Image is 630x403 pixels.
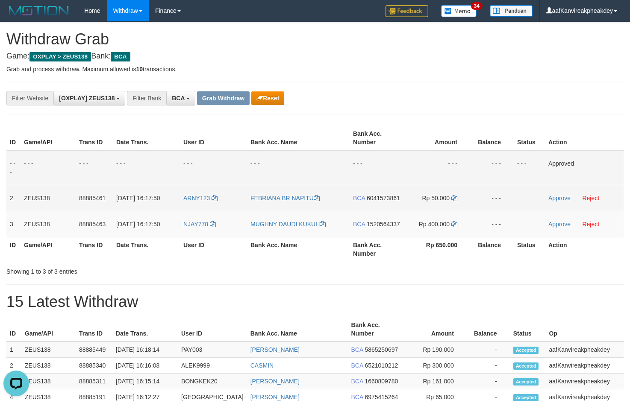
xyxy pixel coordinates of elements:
th: Amount [405,126,470,150]
td: 88885449 [76,342,112,358]
td: [DATE] 16:18:14 [112,342,178,358]
td: Approved [545,150,624,185]
a: Reject [582,195,599,201]
th: Date Trans. [113,237,180,261]
td: - - - [470,185,514,211]
th: Bank Acc. Name [247,317,348,342]
button: Grab Withdraw [197,91,250,105]
img: panduan.png [490,5,533,17]
span: BCA [353,221,365,228]
a: FEBRIANA BR NAPITU [250,195,320,201]
th: Action [545,237,624,261]
button: Reset [251,91,284,105]
td: - - - [76,150,113,185]
th: Bank Acc. Number [350,237,405,261]
th: Game/API [21,126,76,150]
span: BCA [351,362,363,369]
th: Status [514,237,545,261]
span: OXPLAY > ZEUS138 [29,52,91,61]
th: User ID [178,317,247,342]
span: Accepted [513,347,539,354]
td: - - - [470,211,514,237]
td: [DATE] 16:16:08 [112,358,178,374]
td: 88885340 [76,358,112,374]
div: Filter Bank [127,91,166,105]
td: - - - [405,150,470,185]
span: 34 [471,2,483,10]
th: Status [510,317,546,342]
td: ZEUS138 [21,185,76,211]
a: NJAY778 [183,221,216,228]
td: 1 [6,342,21,358]
span: Copy 1660809780 to clipboard [365,378,398,385]
div: Filter Website [6,91,53,105]
span: BCA [351,394,363,400]
span: [OXPLAY] ZEUS138 [59,95,115,102]
span: ARNY123 [183,195,210,201]
a: Approve [548,221,571,228]
span: Accepted [513,378,539,385]
th: Game/API [21,317,76,342]
td: ZEUS138 [21,211,76,237]
td: Rp 161,000 [402,374,467,389]
th: Rp 650.000 [405,237,470,261]
a: Reject [582,221,599,228]
td: - [467,342,510,358]
img: Feedback.jpg [386,5,428,17]
span: BCA [172,95,185,102]
td: - - - [247,150,350,185]
th: User ID [180,126,247,150]
td: ZEUS138 [21,358,76,374]
a: MUGHNY DAUDI KUKUH [250,221,326,228]
img: MOTION_logo.png [6,4,71,17]
span: 88885461 [79,195,106,201]
span: Copy 6975415264 to clipboard [365,394,398,400]
td: - - - [113,150,180,185]
h4: Game: Bank: [6,52,624,61]
th: Bank Acc. Number [350,126,405,150]
th: Bank Acc. Name [247,237,350,261]
td: aafKanvireakpheakdey [545,358,624,374]
td: aafKanvireakpheakdey [545,342,624,358]
span: BCA [111,52,130,61]
td: - [467,358,510,374]
th: Action [545,126,624,150]
span: BCA [353,195,365,201]
span: Rp 50.000 [422,195,450,201]
span: [DATE] 16:17:50 [116,195,160,201]
a: CASMIN [250,362,274,369]
td: - - - [470,150,514,185]
div: Showing 1 to 3 of 3 entries [6,264,256,276]
th: Date Trans. [112,317,178,342]
button: Open LiveChat chat widget [3,3,29,29]
td: - - - [514,150,545,185]
td: 2 [6,358,21,374]
button: BCA [166,91,195,105]
span: Accepted [513,362,539,370]
td: 88885311 [76,374,112,389]
td: [DATE] 16:15:14 [112,374,178,389]
th: Op [545,317,624,342]
th: Amount [402,317,467,342]
td: ZEUS138 [21,374,76,389]
th: Status [514,126,545,150]
button: [OXPLAY] ZEUS138 [53,91,125,105]
th: User ID [180,237,247,261]
td: Rp 300,000 [402,358,467,374]
td: 3 [6,211,21,237]
th: Balance [467,317,510,342]
p: Grab and process withdraw. Maximum allowed is transactions. [6,65,624,73]
a: Copy 400000 to clipboard [451,221,457,228]
span: Copy 1520564337 to clipboard [367,221,400,228]
h1: 15 Latest Withdraw [6,293,624,310]
span: Copy 5865250697 to clipboard [365,346,398,353]
td: - - - [180,150,247,185]
strong: 10 [136,66,143,73]
a: Copy 50000 to clipboard [451,195,457,201]
span: [DATE] 16:17:50 [116,221,160,228]
span: 88885463 [79,221,106,228]
td: BONGKEK20 [178,374,247,389]
h1: Withdraw Grab [6,31,624,48]
td: Rp 190,000 [402,342,467,358]
th: ID [6,237,21,261]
